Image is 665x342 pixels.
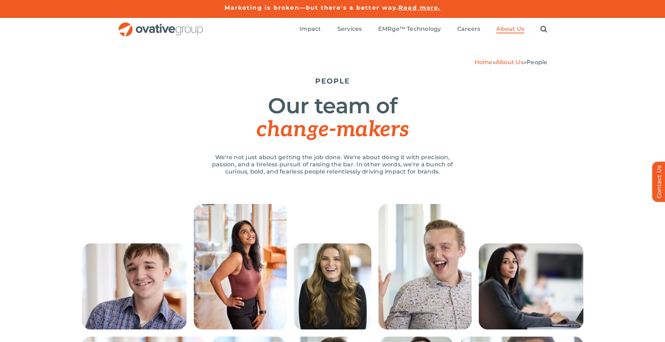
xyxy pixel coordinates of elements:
a: Careers [457,25,481,33]
img: People – Collage McCrossen [379,204,472,329]
a: Home [474,59,493,66]
a: Services [337,25,362,33]
a: Impact [299,25,321,33]
a: OG_Full_horizontal_RGB [118,22,204,28]
span: change-makers [256,117,408,143]
img: 240613_Ovative Group_Portrait14945 (1) [194,204,287,329]
img: People – Collage Lauren [294,243,371,329]
img: People – Collage Ethan [82,243,187,329]
span: People [526,59,547,66]
a: Marketing is broken—but there's a better way. [225,4,399,11]
a: Read more. [399,4,440,11]
a: About Us [496,59,524,66]
a: EMRge™ Technology [378,25,441,33]
img: People – Collage Trushna [479,243,583,329]
a: Search [540,25,547,33]
a: About Us [496,25,524,33]
span: » » [474,59,548,66]
nav: Menu [299,18,547,41]
p: We're not just about getting the job done. We're about doing it with precision, passion, and a ti... [204,154,462,175]
h5: PEOPLE [118,77,548,85]
h1: Our team of [118,94,548,141]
